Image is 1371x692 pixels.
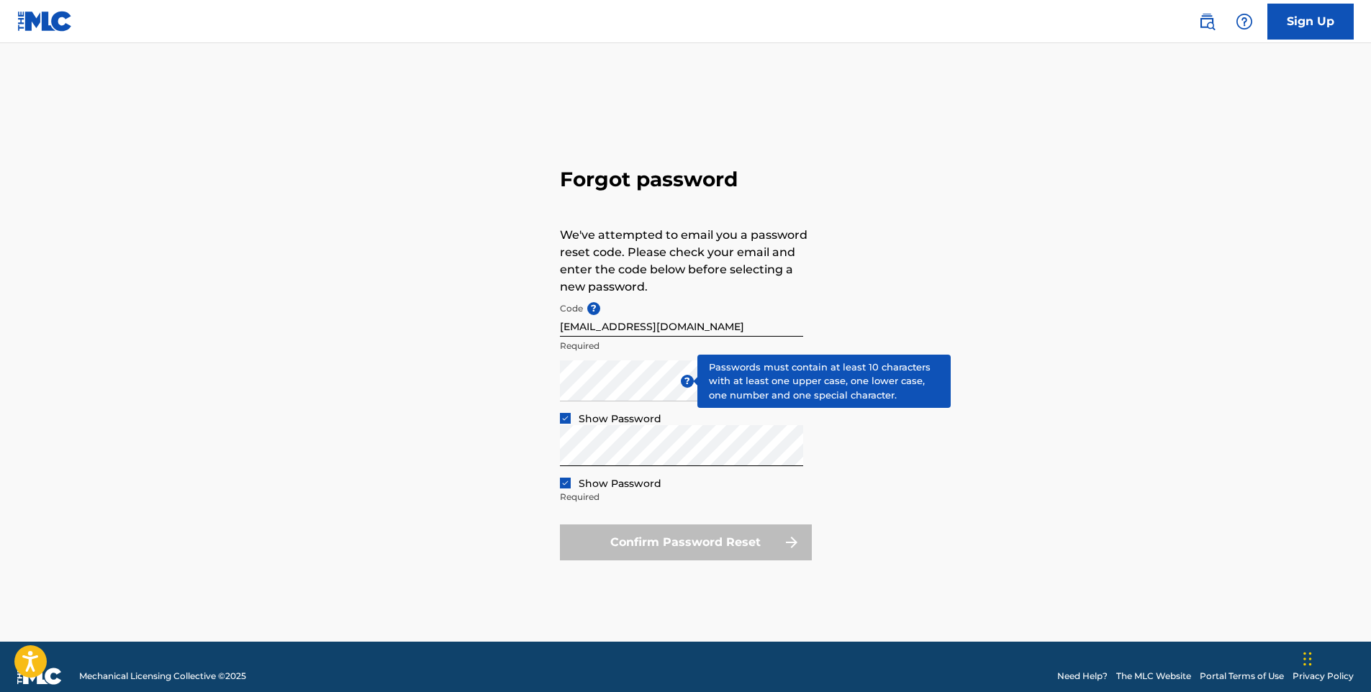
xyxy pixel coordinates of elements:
img: logo [17,668,62,685]
p: We've attempted to email you a password reset code. Please check your email and enter the code be... [560,227,812,296]
h3: Forgot password [560,167,812,192]
a: Sign Up [1267,4,1354,40]
img: help [1236,13,1253,30]
a: Public Search [1193,7,1221,36]
img: MLC Logo [17,11,73,32]
div: Help [1230,7,1259,36]
div: Widget de chat [1299,623,1371,692]
a: Portal Terms of Use [1200,670,1284,683]
span: ? [587,302,600,315]
a: The MLC Website [1116,670,1191,683]
span: Mechanical Licensing Collective © 2025 [79,670,246,683]
img: checkbox [561,479,569,487]
img: checkbox [561,414,569,422]
span: ? [681,375,694,388]
iframe: Chat Widget [1299,623,1371,692]
a: Need Help? [1057,670,1108,683]
p: Required [560,491,803,504]
a: Privacy Policy [1293,670,1354,683]
span: Show Password [579,412,661,425]
div: Arrastar [1303,637,1312,680]
p: Required [560,340,803,352]
img: search [1198,13,1216,30]
span: Show Password [579,477,661,490]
